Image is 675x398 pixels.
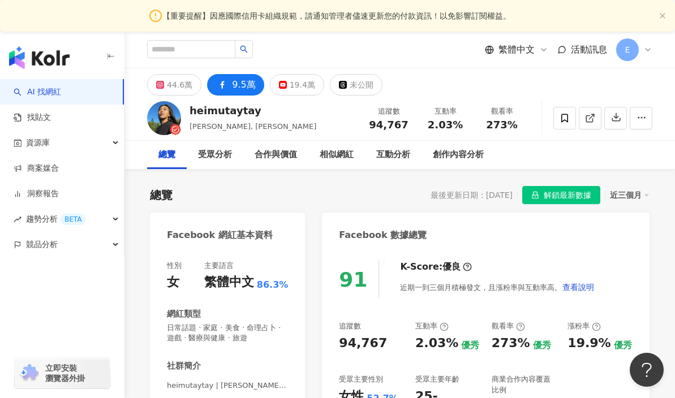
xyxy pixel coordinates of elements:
[415,321,449,331] div: 互動率
[428,119,463,131] span: 2.03%
[522,186,600,204] button: 解鎖最新數據
[14,163,59,174] a: 商案媒合
[431,191,513,200] div: 最後更新日期：[DATE]
[562,283,594,292] span: 查看說明
[339,229,427,241] div: Facebook 數據總覽
[207,74,264,96] button: 9.5萬
[480,106,523,117] div: 觀看率
[190,122,316,131] span: [PERSON_NAME], [PERSON_NAME]
[400,276,595,298] div: 近期一到三個月積極發文，且漲粉率與互動率高。
[147,101,181,135] img: KOL Avatar
[625,44,630,56] span: E
[339,374,383,384] div: 受眾主要性別
[659,12,666,20] button: close
[614,339,632,352] div: 優秀
[320,148,354,162] div: 相似網紅
[567,335,610,352] div: 19.9%
[14,86,61,98] a: searchAI 找網紅
[190,103,316,118] div: heimutaytay
[147,74,201,96] button: 44.6萬
[167,274,179,291] div: 女
[60,214,86,225] div: BETA
[339,268,367,291] div: 91
[630,353,664,387] iframe: Help Scout Beacon - Open
[290,77,315,93] div: 19.4萬
[492,374,557,395] div: 商業合作內容覆蓋比例
[492,321,525,331] div: 觀看率
[461,339,479,352] div: 優秀
[158,148,175,162] div: 總覽
[339,335,387,352] div: 94,767
[167,360,201,372] div: 社群簡介
[14,188,59,200] a: 洞察報告
[14,215,22,223] span: rise
[498,44,535,56] span: 繁體中文
[15,358,110,388] a: chrome extension立即安裝 瀏覽器外掛
[492,335,530,352] div: 273%
[167,261,182,271] div: 性別
[26,206,86,232] span: 趨勢分析
[167,380,288,391] span: heimutaytay | [PERSON_NAME] | heimutaytay
[204,274,254,291] div: 繁體中文
[533,339,551,352] div: 優秀
[567,321,601,331] div: 漲粉率
[232,77,255,93] div: 9.5萬
[531,191,539,199] span: lock
[255,148,297,162] div: 合作與價值
[400,261,472,273] div: K-Score :
[415,374,459,384] div: 受眾主要年齡
[150,187,173,203] div: 總覽
[162,10,511,22] span: 【重要提醒】因應國際信用卡組織規範，請通知管理者儘速更新您的付款資訊！以免影響訂閱權益。
[376,148,410,162] div: 互動分析
[659,12,666,19] span: close
[330,74,382,96] button: 未公開
[45,363,85,383] span: 立即安裝 瀏覽器外掛
[14,112,51,123] a: 找貼文
[198,148,232,162] div: 受眾分析
[571,44,607,55] span: 活動訊息
[486,119,518,131] span: 273%
[167,77,192,93] div: 44.6萬
[339,321,361,331] div: 追蹤數
[240,45,248,53] span: search
[26,130,50,155] span: 資源庫
[369,119,408,131] span: 94,767
[367,106,410,117] div: 追蹤數
[544,187,591,205] span: 解鎖最新數據
[18,364,40,382] img: chrome extension
[562,276,595,298] button: 查看說明
[167,308,201,320] div: 網紅類型
[350,77,373,93] div: 未公開
[442,261,461,273] div: 優良
[433,148,484,162] div: 創作內容分析
[415,335,458,352] div: 2.03%
[204,261,234,271] div: 主要語言
[257,279,289,291] span: 86.3%
[9,46,70,69] img: logo
[270,74,324,96] button: 19.4萬
[26,232,58,257] span: 競品分析
[167,323,288,343] span: 日常話題 · 家庭 · 美食 · 命理占卜 · 遊戲 · 醫療與健康 · 旅遊
[167,229,273,241] div: Facebook 網紅基本資料
[610,188,650,202] div: 近三個月
[424,106,467,117] div: 互動率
